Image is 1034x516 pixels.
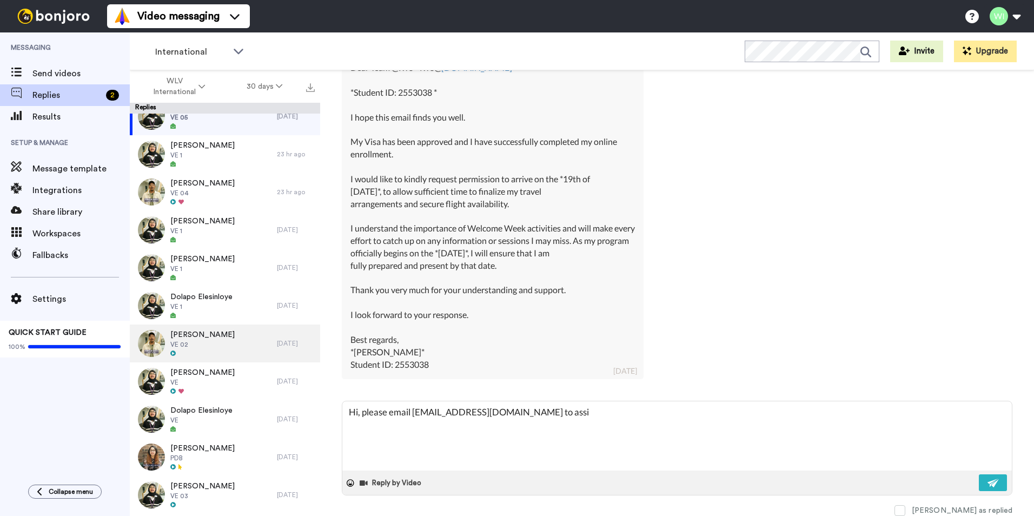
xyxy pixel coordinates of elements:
img: send-white.svg [987,479,999,487]
span: Dolapo Elesinloye [170,405,233,416]
div: Dear Team @RTS <RTS@ > *Student ID: 2553038 * I hope this email finds you well. My Visa has been ... [350,62,635,371]
img: 58e8a70d-5494-4ab1-8408-0f12cebdf6aa-thumb.jpg [138,216,165,243]
span: [PERSON_NAME] [170,140,235,151]
span: VE 1 [170,227,235,235]
a: [PERSON_NAME]VE[DATE] [130,362,320,400]
div: [PERSON_NAME] as replied [912,505,1012,516]
button: Upgrade [954,41,1017,62]
img: 62ddf3be-d088-421e-bd24-cb50b731b943-thumb.jpg [138,330,165,357]
span: VE 1 [170,151,235,160]
a: [PERSON_NAME]VE 02[DATE] [130,325,320,362]
a: [PERSON_NAME]VE 1[DATE] [130,249,320,287]
a: [PERSON_NAME]VE 1[DATE] [130,211,320,249]
a: [PERSON_NAME]VE 03[DATE] [130,476,320,514]
span: QUICK START GUIDE [9,329,87,336]
span: Share library [32,206,130,219]
button: 30 days [226,77,303,96]
button: Collapse menu [28,485,102,499]
span: Collapse menu [49,487,93,496]
a: Dolapo ElesinloyeVE[DATE] [130,400,320,438]
span: [PERSON_NAME] [170,178,235,189]
div: 23 hr ago [277,188,315,196]
img: bj-logo-header-white.svg [13,9,94,24]
span: Workspaces [32,227,130,240]
button: Export all results that match these filters now. [303,78,318,95]
span: VE 1 [170,302,233,311]
button: Invite [890,41,943,62]
div: [DATE] [277,339,315,348]
span: VE [170,378,235,387]
span: [PERSON_NAME] [170,443,235,454]
img: 9d005285-f2cd-48ce-ae0f-47eda6f368c7-thumb.jpg [138,368,165,395]
span: Replies [32,89,102,102]
span: VE 02 [170,340,235,349]
span: [PERSON_NAME] [170,216,235,227]
span: VE 03 [170,492,235,500]
span: VE 05 [170,113,235,122]
span: VE [170,416,233,425]
div: [DATE] [277,112,315,121]
span: International [155,45,228,58]
img: c5771198-484c-41a4-a086-442532575777-thumb.jpg [138,103,165,130]
img: vm-color.svg [114,8,131,25]
a: [PERSON_NAME]VE 123 hr ago [130,135,320,173]
img: 58e8a70d-5494-4ab1-8408-0f12cebdf6aa-thumb.jpg [138,141,165,168]
a: [PERSON_NAME]VE 0423 hr ago [130,173,320,211]
div: [DATE] [277,453,315,461]
a: Dolapo ElesinloyeVE 1[DATE] [130,287,320,325]
img: 58e8a70d-5494-4ab1-8408-0f12cebdf6aa-thumb.jpg [138,254,165,281]
span: Integrations [32,184,130,197]
span: Dolapo Elesinloye [170,292,233,302]
button: WLV International [132,71,226,102]
img: 58e8a70d-5494-4ab1-8408-0f12cebdf6aa-thumb.jpg [138,292,165,319]
button: Reply by Video [359,475,425,491]
span: [PERSON_NAME] [170,481,235,492]
span: [PERSON_NAME] [170,254,235,264]
div: [DATE] [277,263,315,272]
span: Video messaging [137,9,220,24]
img: d9b90043-b27e-4f46-9234-97d7fd64af05-thumb.jpg [138,178,165,206]
img: export.svg [306,83,315,92]
img: 9d005285-f2cd-48ce-ae0f-47eda6f368c7-thumb.jpg [138,406,165,433]
a: [PERSON_NAME]VE 05[DATE] [130,97,320,135]
span: WLV International [153,76,196,97]
span: [PERSON_NAME] [170,329,235,340]
div: [DATE] [277,226,315,234]
a: [PERSON_NAME]PDB[DATE] [130,438,320,476]
span: [PERSON_NAME] [170,367,235,378]
span: Fallbacks [32,249,130,262]
img: 48895398-2abe-4b13-8704-069951d8703a-thumb.jpg [138,444,165,471]
span: VE 04 [170,189,235,197]
span: Results [32,110,130,123]
span: Settings [32,293,130,306]
div: [DATE] [277,377,315,386]
span: PDB [170,454,235,462]
span: Message template [32,162,130,175]
div: [DATE] [613,366,637,376]
div: [DATE] [277,491,315,499]
img: 22e093ee-6621-4089-9a64-2bb4a3293c61-thumb.jpg [138,481,165,508]
div: Replies [130,103,320,114]
span: Send videos [32,67,130,80]
span: 100% [9,342,25,351]
textarea: Hi, please email [EMAIL_ADDRESS][DOMAIN_NAME] to assi [342,401,1012,471]
div: [DATE] [277,415,315,424]
span: VE 1 [170,264,235,273]
div: 2 [106,90,119,101]
div: [DATE] [277,301,315,310]
div: 23 hr ago [277,150,315,158]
